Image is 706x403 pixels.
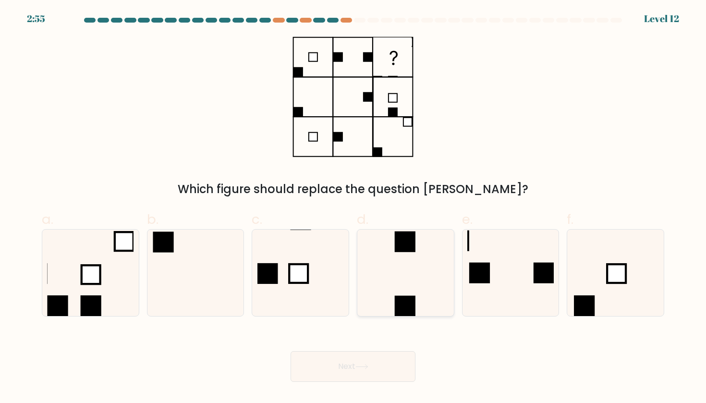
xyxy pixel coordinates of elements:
span: f. [567,210,573,229]
button: Next [291,351,415,382]
span: d. [357,210,368,229]
div: 2:55 [27,12,45,26]
div: Level 12 [644,12,679,26]
span: e. [462,210,473,229]
span: a. [42,210,53,229]
div: Which figure should replace the question [PERSON_NAME]? [48,181,658,198]
span: b. [147,210,158,229]
span: c. [252,210,262,229]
